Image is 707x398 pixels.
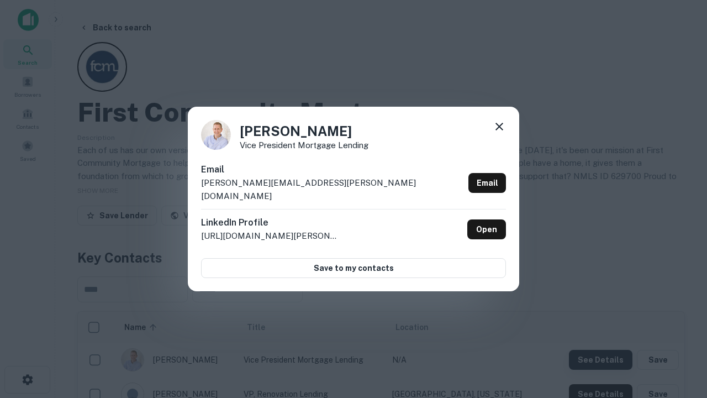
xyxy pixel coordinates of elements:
iframe: Chat Widget [652,274,707,327]
p: Vice President Mortgage Lending [240,141,368,149]
img: 1520878720083 [201,120,231,150]
button: Save to my contacts [201,258,506,278]
h4: [PERSON_NAME] [240,121,368,141]
h6: Email [201,163,464,176]
a: Open [467,219,506,239]
p: [URL][DOMAIN_NAME][PERSON_NAME] [201,229,339,243]
a: Email [468,173,506,193]
h6: LinkedIn Profile [201,216,339,229]
p: [PERSON_NAME][EMAIL_ADDRESS][PERSON_NAME][DOMAIN_NAME] [201,176,464,202]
